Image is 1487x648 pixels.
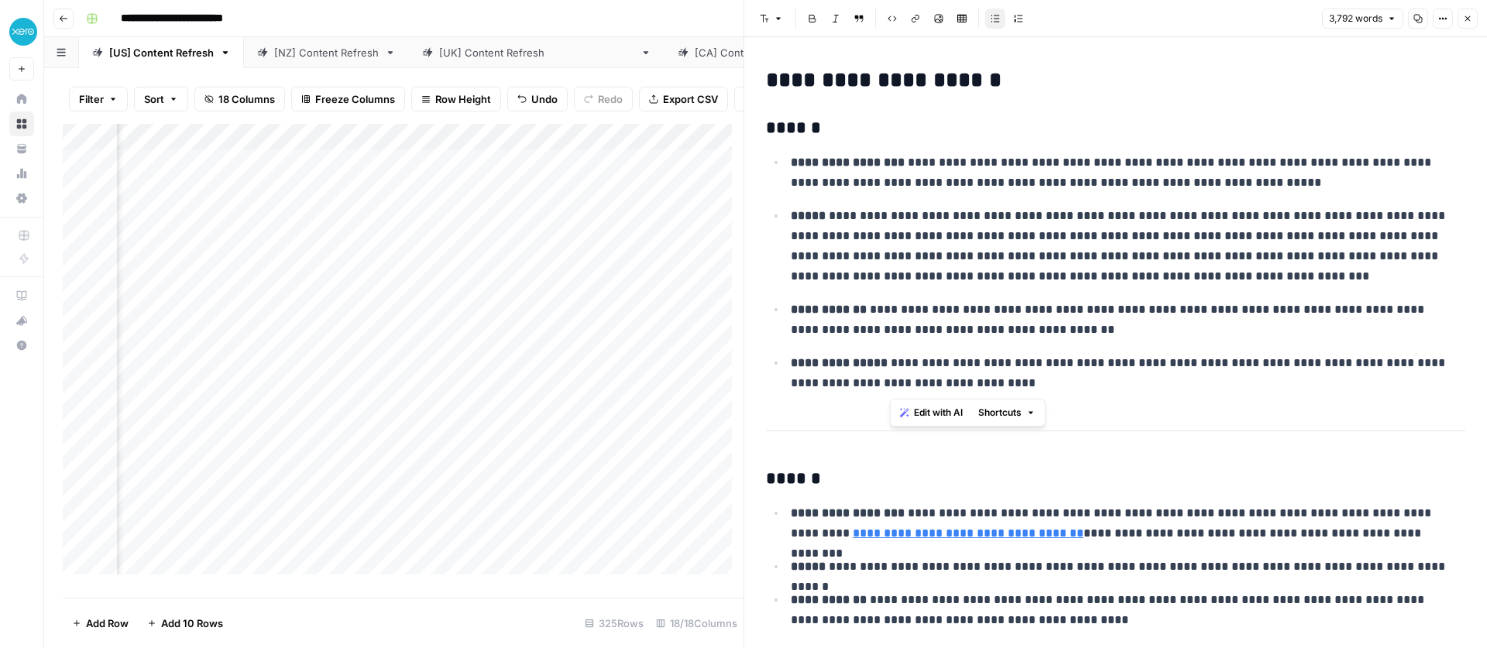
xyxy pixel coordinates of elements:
[411,87,501,111] button: Row Height
[9,18,37,46] img: XeroOps Logo
[10,309,33,332] div: What's new?
[409,37,665,68] a: [[GEOGRAPHIC_DATA]] Content Refresh
[978,406,1022,420] span: Shortcuts
[161,615,223,631] span: Add 10 Rows
[650,611,743,636] div: 18/18 Columns
[972,403,1042,423] button: Shortcuts
[894,403,969,423] button: Edit with AI
[274,45,379,60] div: [NZ] Content Refresh
[194,87,285,111] button: 18 Columns
[109,45,214,60] div: [US] Content Refresh
[9,283,34,308] a: AirOps Academy
[9,87,34,111] a: Home
[291,87,405,111] button: Freeze Columns
[9,308,34,333] button: What's new?
[63,611,138,636] button: Add Row
[69,87,128,111] button: Filter
[138,611,232,636] button: Add 10 Rows
[574,87,633,111] button: Redo
[507,87,568,111] button: Undo
[9,186,34,211] a: Settings
[144,91,164,107] span: Sort
[531,91,558,107] span: Undo
[1322,9,1403,29] button: 3,792 words
[663,91,718,107] span: Export CSV
[914,406,963,420] span: Edit with AI
[435,91,491,107] span: Row Height
[86,615,129,631] span: Add Row
[579,611,650,636] div: 325 Rows
[315,91,395,107] span: Freeze Columns
[9,111,34,136] a: Browse
[9,161,34,186] a: Usage
[1329,12,1382,26] span: 3,792 words
[79,91,104,107] span: Filter
[639,87,728,111] button: Export CSV
[9,12,34,51] button: Workspace: XeroOps
[134,87,188,111] button: Sort
[79,37,244,68] a: [US] Content Refresh
[439,45,634,60] div: [[GEOGRAPHIC_DATA]] Content Refresh
[9,333,34,358] button: Help + Support
[244,37,409,68] a: [NZ] Content Refresh
[598,91,623,107] span: Redo
[9,136,34,161] a: Your Data
[695,45,800,60] div: [CA] Content Refresh
[218,91,275,107] span: 18 Columns
[665,37,830,68] a: [CA] Content Refresh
